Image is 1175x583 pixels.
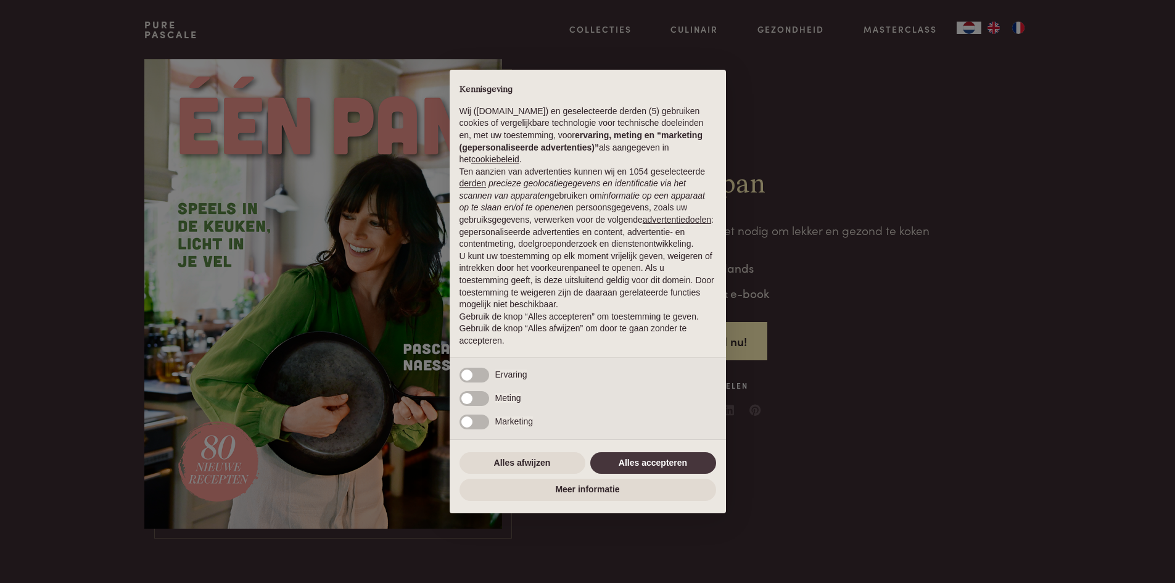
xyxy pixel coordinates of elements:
p: Ten aanzien van advertenties kunnen wij en 1054 geselecteerde gebruiken om en persoonsgegevens, z... [460,166,716,250]
p: Gebruik de knop “Alles accepteren” om toestemming te geven. Gebruik de knop “Alles afwijzen” om d... [460,311,716,347]
button: Meer informatie [460,479,716,501]
p: U kunt uw toestemming op elk moment vrijelijk geven, weigeren of intrekken door het voorkeurenpan... [460,250,716,311]
button: Alles afwijzen [460,452,585,474]
button: advertentiedoelen [643,214,711,226]
h2: Kennisgeving [460,85,716,96]
em: precieze geolocatiegegevens en identificatie via het scannen van apparaten [460,178,686,201]
button: derden [460,178,487,190]
span: Marketing [495,416,533,426]
span: Meting [495,393,521,403]
em: informatie op een apparaat op te slaan en/of te openen [460,191,706,213]
p: Wij ([DOMAIN_NAME]) en geselecteerde derden (5) gebruiken cookies of vergelijkbare technologie vo... [460,105,716,166]
strong: ervaring, meting en “marketing (gepersonaliseerde advertenties)” [460,130,703,152]
a: cookiebeleid [471,154,519,164]
span: Ervaring [495,370,527,379]
button: Alles accepteren [590,452,716,474]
